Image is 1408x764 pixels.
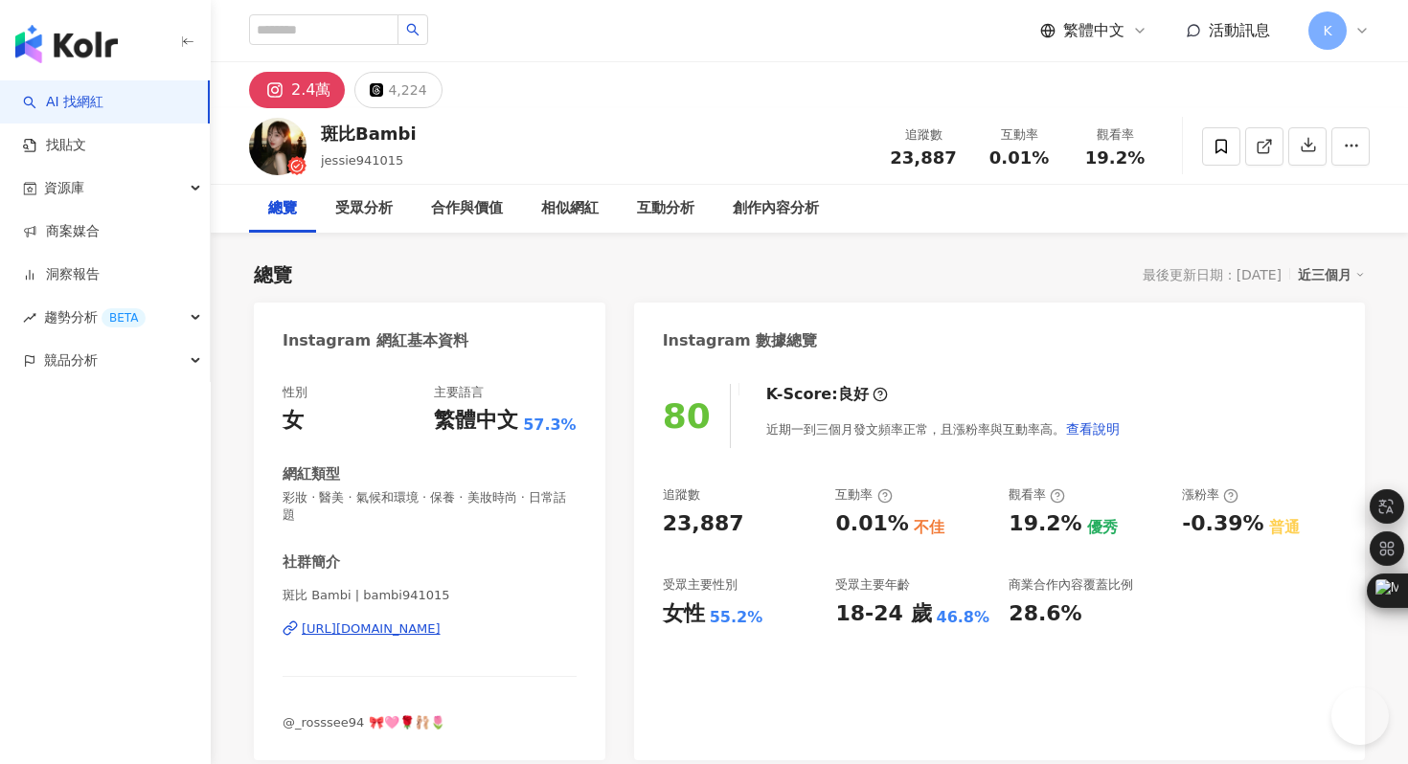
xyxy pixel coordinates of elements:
span: 查看說明 [1066,421,1120,437]
button: 4,224 [354,72,442,108]
div: -0.39% [1182,509,1263,539]
div: 互動率 [983,125,1056,145]
div: 2.4萬 [291,77,330,103]
div: 創作內容分析 [733,197,819,220]
span: 繁體中文 [1063,20,1124,41]
a: 洞察報告 [23,265,100,284]
div: 受眾主要年齡 [835,576,910,594]
span: 趨勢分析 [44,296,146,339]
img: logo [15,25,118,63]
div: Instagram 數據總覽 [663,330,818,351]
div: 女 [283,406,304,436]
span: rise [23,311,36,325]
div: 55.2% [710,607,763,628]
div: 追蹤數 [663,486,700,504]
div: 46.8% [937,607,990,628]
div: 漲粉率 [1182,486,1238,504]
span: 0.01% [989,148,1049,168]
div: 主要語言 [434,384,484,401]
span: 活動訊息 [1209,21,1270,39]
span: 競品分析 [44,339,98,382]
div: 總覽 [268,197,297,220]
div: 合作與價值 [431,197,503,220]
div: [URL][DOMAIN_NAME] [302,620,441,638]
div: 最後更新日期：[DATE] [1143,267,1282,282]
div: 觀看率 [1079,125,1151,145]
div: 18-24 歲 [835,599,931,629]
div: 23,887 [663,509,744,539]
iframe: Help Scout Beacon - Open [1331,687,1389,745]
span: 彩妝 · 醫美 · 氣候和環境 · 保養 · 美妝時尚 · 日常話題 [283,489,577,524]
div: 觀看率 [1009,486,1065,504]
div: 普通 [1269,517,1300,538]
div: 總覽 [254,261,292,288]
div: 商業合作內容覆蓋比例 [1009,576,1133,594]
div: 網紅類型 [283,464,340,484]
div: 追蹤數 [887,125,960,145]
div: 女性 [663,599,705,629]
span: jessie941015 [321,153,403,168]
div: 28.6% [1009,599,1081,629]
div: 近三個月 [1298,262,1365,287]
div: 近期一到三個月發文頻率正常，且漲粉率與互動率高。 [766,410,1121,448]
div: 相似網紅 [541,197,599,220]
div: BETA [102,308,146,327]
span: 資源庫 [44,167,84,210]
button: 查看說明 [1065,410,1121,448]
span: 23,887 [890,147,956,168]
span: 57.3% [523,415,577,436]
div: 19.2% [1009,509,1081,539]
span: 19.2% [1085,148,1145,168]
div: 0.01% [835,509,908,539]
span: @_rosssee94 🎀🩷🌹🩰🌷 [283,715,445,730]
a: 商案媒合 [23,222,100,241]
div: 良好 [838,384,869,405]
div: 80 [663,396,711,436]
div: 受眾分析 [335,197,393,220]
img: KOL Avatar [249,118,307,175]
a: searchAI 找網紅 [23,93,103,112]
div: 互動分析 [637,197,694,220]
div: 不佳 [914,517,944,538]
a: [URL][DOMAIN_NAME] [283,620,577,638]
div: 繁體中文 [434,406,518,436]
div: Instagram 網紅基本資料 [283,330,468,351]
div: 互動率 [835,486,892,504]
span: search [406,23,420,36]
div: 社群簡介 [283,552,340,573]
div: 性別 [283,384,307,401]
div: 優秀 [1087,517,1118,538]
div: 斑比Bambi [321,122,417,146]
div: K-Score : [766,384,888,405]
span: 斑比 Bambi | bambi941015 [283,587,577,604]
div: 受眾主要性別 [663,576,738,594]
button: 2.4萬 [249,72,345,108]
div: 4,224 [388,77,426,103]
a: 找貼文 [23,136,86,155]
span: K [1323,20,1331,41]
